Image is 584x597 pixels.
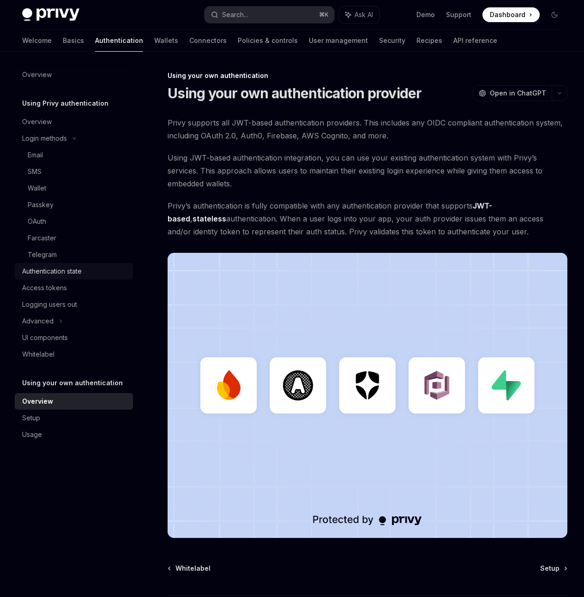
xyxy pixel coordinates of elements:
[22,429,42,440] div: Usage
[22,98,108,109] h5: Using Privy authentication
[15,213,133,230] a: OAuth
[15,113,133,130] a: Overview
[168,151,567,190] span: Using JWT-based authentication integration, you can use your existing authentication system with ...
[22,8,79,21] img: dark logo
[28,249,57,260] div: Telegram
[22,332,68,343] div: UI components
[319,11,329,18] span: ⌘ K
[22,396,53,407] div: Overview
[222,9,248,20] div: Search...
[169,564,211,573] a: Whitelabel
[540,564,566,573] a: Setup
[482,7,540,22] a: Dashboard
[22,377,123,388] h5: Using your own authentication
[28,216,46,227] div: OAuth
[15,147,133,163] a: Email
[416,10,435,19] a: Demo
[15,180,133,197] a: Wallet
[15,230,133,246] a: Farcaster
[205,6,334,23] button: Search...⌘K
[22,316,54,327] div: Advanced
[379,30,405,52] a: Security
[453,30,497,52] a: API reference
[490,10,525,19] span: Dashboard
[193,214,226,224] a: stateless
[22,299,77,310] div: Logging users out
[22,266,82,277] div: Authentication state
[15,329,133,346] a: UI components
[22,69,52,80] div: Overview
[28,166,42,177] div: SMS
[22,133,67,144] div: Login methods
[168,85,422,101] h1: Using your own authentication provider
[15,410,133,426] a: Setup
[15,296,133,313] a: Logging users out
[15,263,133,280] a: Authentication state
[355,10,373,19] span: Ask AI
[15,426,133,443] a: Usage
[15,393,133,410] a: Overview
[490,89,546,98] span: Open in ChatGPT
[168,116,567,142] span: Privy supports all JWT-based authentication providers. This includes any OIDC compliant authentic...
[175,564,211,573] span: Whitelabel
[22,349,54,360] div: Whitelabel
[154,30,178,52] a: Wallets
[28,149,43,161] div: Email
[28,233,56,244] div: Farcaster
[28,199,54,210] div: Passkey
[309,30,368,52] a: User management
[238,30,298,52] a: Policies & controls
[22,412,40,424] div: Setup
[416,30,442,52] a: Recipes
[168,199,567,238] span: Privy’s authentication is fully compatible with any authentication provider that supports , authe...
[15,197,133,213] a: Passkey
[189,30,227,52] a: Connectors
[540,564,560,573] span: Setup
[15,246,133,263] a: Telegram
[15,280,133,296] a: Access tokens
[28,183,46,194] div: Wallet
[446,10,471,19] a: Support
[339,6,379,23] button: Ask AI
[15,346,133,363] a: Whitelabel
[22,30,52,52] a: Welcome
[95,30,143,52] a: Authentication
[22,116,52,127] div: Overview
[473,85,552,101] button: Open in ChatGPT
[22,282,67,293] div: Access tokens
[15,66,133,83] a: Overview
[15,163,133,180] a: SMS
[547,7,562,22] button: Toggle dark mode
[168,253,567,538] img: JWT-based auth splash
[63,30,84,52] a: Basics
[168,71,567,80] div: Using your own authentication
